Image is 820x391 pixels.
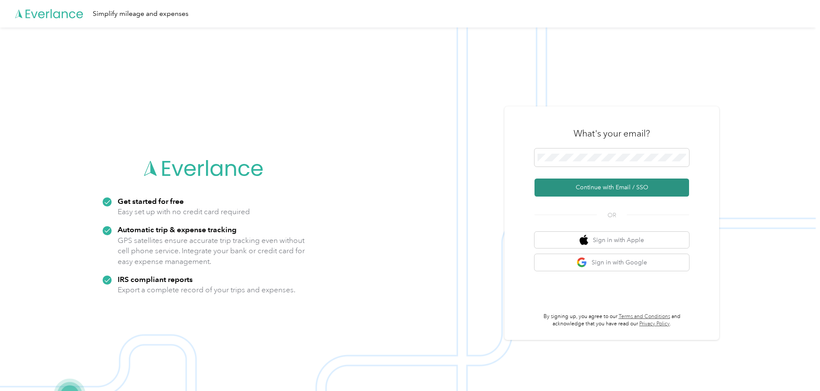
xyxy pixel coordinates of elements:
[535,179,689,197] button: Continue with Email / SSO
[118,225,237,234] strong: Automatic trip & expense tracking
[574,127,650,139] h3: What's your email?
[535,232,689,249] button: apple logoSign in with Apple
[535,313,689,328] p: By signing up, you agree to our and acknowledge that you have read our .
[580,235,588,246] img: apple logo
[118,197,184,206] strong: Get started for free
[118,235,305,267] p: GPS satellites ensure accurate trip tracking even without cell phone service. Integrate your bank...
[577,257,587,268] img: google logo
[619,313,670,320] a: Terms and Conditions
[93,9,188,19] div: Simplify mileage and expenses
[118,275,193,284] strong: IRS compliant reports
[118,285,295,295] p: Export a complete record of your trips and expenses.
[535,254,689,271] button: google logoSign in with Google
[597,211,627,220] span: OR
[639,321,670,327] a: Privacy Policy
[118,206,250,217] p: Easy set up with no credit card required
